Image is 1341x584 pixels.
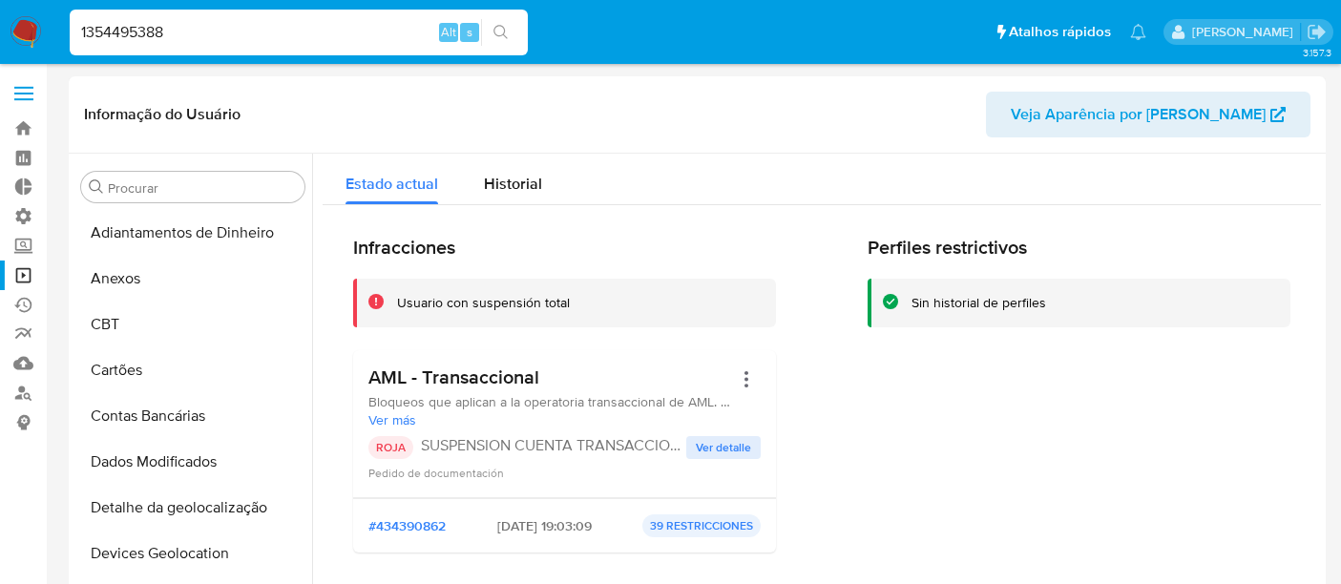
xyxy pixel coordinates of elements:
button: Contas Bancárias [73,393,312,439]
input: Procurar [108,179,297,197]
span: Atalhos rápidos [1009,22,1111,42]
button: Detalhe da geolocalização [73,485,312,531]
h1: Informação do Usuário [84,105,241,124]
a: Sair [1307,22,1327,42]
button: Adiantamentos de Dinheiro [73,210,312,256]
input: Pesquise usuários ou casos... [70,20,528,45]
span: s [467,23,472,41]
p: alexandra.macedo@mercadolivre.com [1192,23,1300,41]
span: Alt [441,23,456,41]
button: search-icon [481,19,520,46]
a: Notificações [1130,24,1146,40]
button: Veja Aparência por [PERSON_NAME] [986,92,1310,137]
span: Veja Aparência por [PERSON_NAME] [1011,92,1266,137]
button: Dados Modificados [73,439,312,485]
button: CBT [73,302,312,347]
button: Devices Geolocation [73,531,312,576]
button: Procurar [89,179,104,195]
button: Anexos [73,256,312,302]
button: Cartões [73,347,312,393]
